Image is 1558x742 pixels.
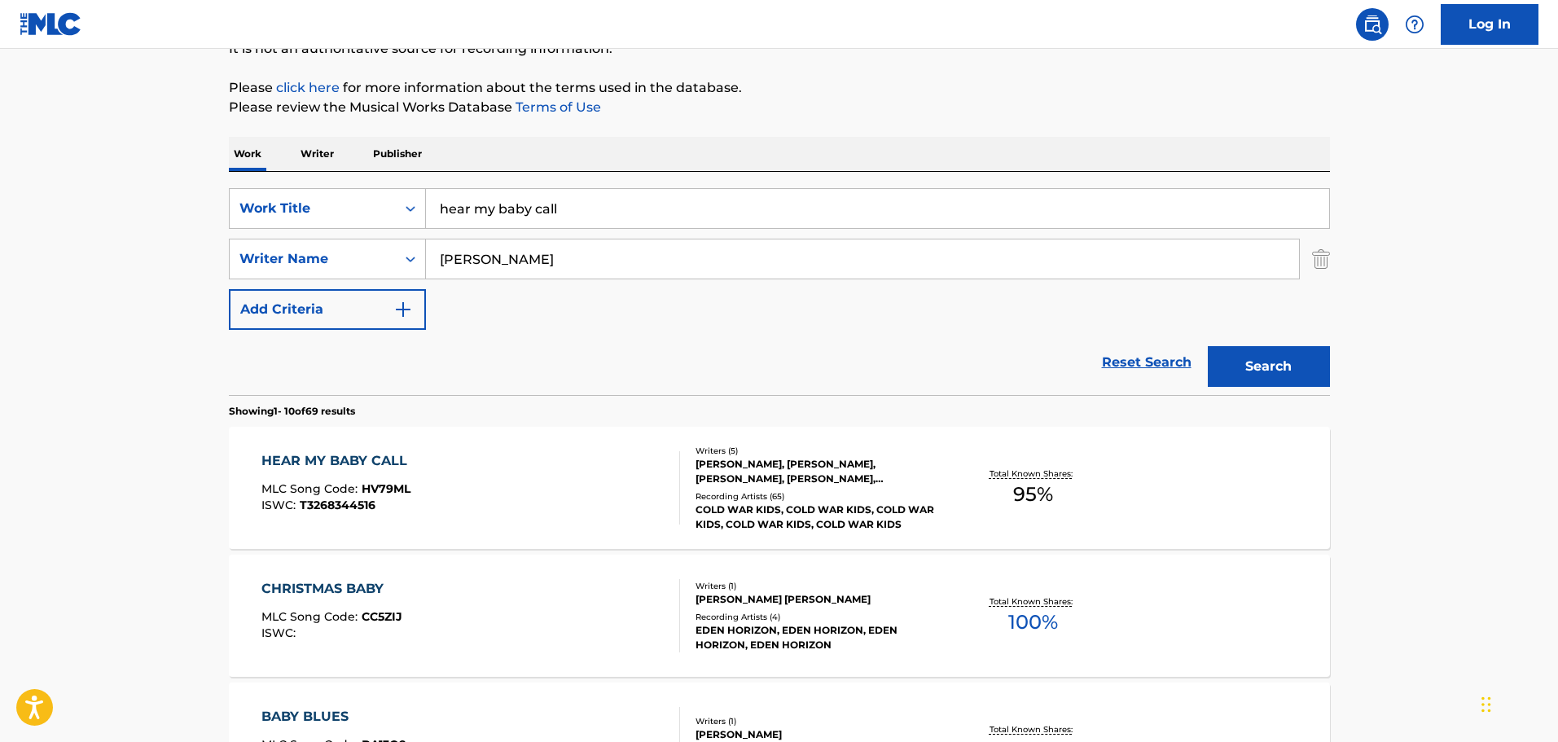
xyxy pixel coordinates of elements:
div: Writers ( 1 ) [696,715,941,727]
span: MLC Song Code : [261,609,362,624]
button: Add Criteria [229,289,426,330]
div: Drag [1481,680,1491,729]
span: HV79ML [362,481,410,496]
p: Total Known Shares: [990,595,1077,608]
span: ISWC : [261,626,300,640]
a: CHRISTMAS BABYMLC Song Code:CC5ZIJISWC:Writers (1)[PERSON_NAME] [PERSON_NAME]Recording Artists (4... [229,555,1330,677]
button: Search [1208,346,1330,387]
div: Writers ( 5 ) [696,445,941,457]
img: Delete Criterion [1312,239,1330,279]
p: Please review the Musical Works Database [229,98,1330,117]
span: T3268344516 [300,498,375,512]
div: Recording Artists ( 4 ) [696,611,941,623]
div: [PERSON_NAME] [696,727,941,742]
a: Reset Search [1094,345,1200,380]
p: Work [229,137,266,171]
div: Work Title [239,199,386,218]
p: It is not an authoritative source for recording information. [229,39,1330,59]
a: Public Search [1356,8,1389,41]
form: Search Form [229,188,1330,395]
span: CC5ZIJ [362,609,402,624]
img: 9d2ae6d4665cec9f34b9.svg [393,300,413,319]
a: click here [276,80,340,95]
a: HEAR MY BABY CALLMLC Song Code:HV79MLISWC:T3268344516Writers (5)[PERSON_NAME], [PERSON_NAME], [PE... [229,427,1330,549]
div: BABY BLUES [261,707,406,727]
div: HEAR MY BABY CALL [261,451,415,471]
div: Help [1398,8,1431,41]
span: MLC Song Code : [261,481,362,496]
span: ISWC : [261,498,300,512]
p: Publisher [368,137,427,171]
span: 95 % [1013,480,1053,509]
a: Log In [1441,4,1538,45]
iframe: Chat Widget [1477,664,1558,742]
div: [PERSON_NAME], [PERSON_NAME], [PERSON_NAME], [PERSON_NAME], [PERSON_NAME] [696,457,941,486]
div: EDEN HORIZON, EDEN HORIZON, EDEN HORIZON, EDEN HORIZON [696,623,941,652]
img: search [1363,15,1382,34]
img: MLC Logo [20,12,82,36]
p: Total Known Shares: [990,468,1077,480]
div: [PERSON_NAME] [PERSON_NAME] [696,592,941,607]
img: help [1405,15,1424,34]
p: Total Known Shares: [990,723,1077,735]
div: Recording Artists ( 65 ) [696,490,941,503]
p: Please for more information about the terms used in the database. [229,78,1330,98]
p: Showing 1 - 10 of 69 results [229,404,355,419]
span: 100 % [1008,608,1058,637]
a: Terms of Use [512,99,601,115]
p: Writer [296,137,339,171]
div: Writer Name [239,249,386,269]
div: COLD WAR KIDS, COLD WAR KIDS, COLD WAR KIDS, COLD WAR KIDS, COLD WAR KIDS [696,503,941,532]
div: CHRISTMAS BABY [261,579,402,599]
div: Writers ( 1 ) [696,580,941,592]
